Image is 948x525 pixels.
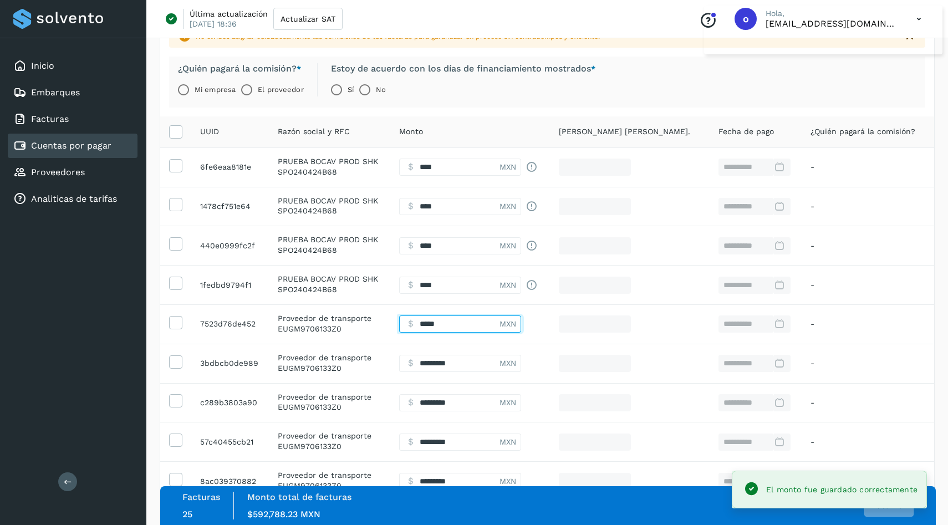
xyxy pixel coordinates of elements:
span: d5f4284a-af07-4bdb-bfa0-1478cf751e64 [200,202,251,211]
span: - [811,241,814,250]
span: 88ab4047-d6e1-47e3-82ea-6fe6eaa8181e [200,162,251,171]
span: Autorizar [871,502,906,509]
span: ef8e60b8-3d84-408c-9e3b-440e0999fc2f [200,241,255,250]
span: EUGM9706133Z0 [278,324,342,333]
span: - [811,319,814,328]
a: Embarques [31,87,80,98]
a: Facturas [31,114,69,124]
span: SPO240424B68 [278,206,337,215]
label: Monto total de facturas [247,492,351,502]
a: Cuentas por pagar [31,140,111,151]
span: - [811,281,814,289]
span: $ [408,396,414,409]
span: Razón social y RFC [278,126,350,137]
div: Embarques [8,80,137,105]
span: EUGM9706133Z0 [278,442,342,451]
span: ff603981-9cc2-4196-9424-8ac039370882 [200,477,256,486]
span: $ [408,160,414,174]
p: Última actualización [190,9,268,19]
span: - [811,359,814,368]
div: Proveedores [8,160,137,185]
span: $592,788.23 MXN [247,509,320,519]
span: $ [408,278,414,292]
label: No [376,79,386,101]
span: 6bfdb3b8-9e54-4a0e-bc0b-3bdbcb0de989 [200,359,258,368]
p: PRUEBA BOCAV PROD SHK [278,157,381,166]
span: MXN [500,161,516,173]
span: El monto fue guardado correctamente [766,485,918,494]
span: Fecha de pago [718,126,774,137]
p: PRUEBA BOCAV PROD SHK [278,235,381,244]
p: Proveedor de transporte [278,353,381,363]
a: Inicio [31,60,54,71]
button: Actualizar SAT [273,8,343,30]
a: Proveedores [31,167,85,177]
span: 51ced776-11b2-48a3-8490-1fedbd9794f1 [200,281,251,289]
span: - [811,162,814,171]
span: $ [408,239,414,252]
p: PRUEBA BOCAV PROD SHK [278,196,381,206]
span: SPO240424B68 [278,246,337,254]
span: MXN [500,397,516,409]
div: Cuentas por pagar [8,134,137,158]
div: Facturas [8,107,137,131]
label: Estoy de acuerdo con los días de financiamiento mostrados [331,63,595,74]
span: MXN [500,201,516,212]
p: [DATE] 18:36 [190,19,237,29]
span: SPO240424B68 [278,167,337,176]
span: EUGM9706133Z0 [278,364,342,373]
span: EUGM9706133Z0 [278,402,342,411]
span: $ [408,475,414,488]
span: MXN [500,279,516,291]
span: SPO240424B68 [278,285,337,294]
span: MXN [500,318,516,330]
span: MXN [500,436,516,448]
span: MXN [500,240,516,252]
span: 15c21ea0-27d5-4868-91ad-57c40455cb21 [200,437,253,446]
span: MXN [500,358,516,369]
span: MXN [500,476,516,487]
p: PRUEBA BOCAV PROD SHK [278,274,381,284]
span: $ [408,356,414,370]
span: - [811,398,814,407]
span: $ [408,317,414,330]
label: Sí [348,79,354,101]
span: UUID [200,126,219,137]
span: [PERSON_NAME] [PERSON_NAME]. [559,126,690,137]
span: Actualizar SAT [281,15,335,23]
p: Proveedor de transporte [278,431,381,441]
label: ¿Quién pagará la comisión? [178,63,304,74]
label: El proveedor [258,79,303,101]
span: Monto [399,126,423,137]
label: Mi empresa [195,79,236,101]
a: Analiticas de tarifas [31,193,117,204]
span: abcc6179-f908-41f9-a82e-c289b3803a90 [200,398,257,407]
span: ¿Quién pagará la comisión? [811,126,915,137]
p: Proveedor de transporte [278,314,381,323]
label: Facturas [182,492,220,502]
span: 2cd83ac5-e4a5-4c07-bbf8-7523d76de452 [200,319,256,328]
p: Proveedor de transporte [278,471,381,480]
div: Analiticas de tarifas [8,187,137,211]
div: Inicio [8,54,137,78]
span: 25 [182,509,192,519]
span: - [811,202,814,211]
span: $ [408,435,414,448]
p: Proveedor de transporte [278,393,381,402]
span: - [811,437,814,446]
span: $ [408,200,414,213]
span: EUGM9706133Z0 [278,481,342,490]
